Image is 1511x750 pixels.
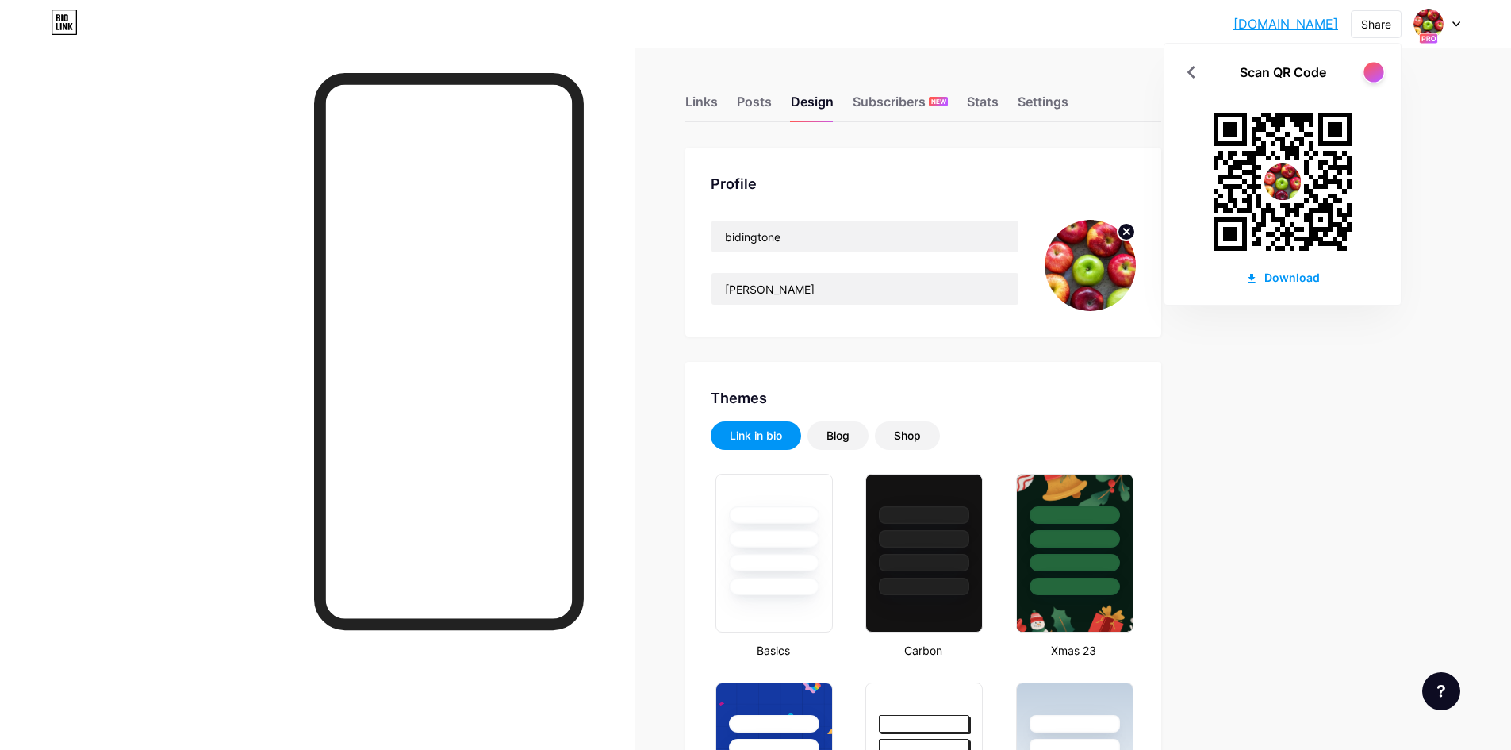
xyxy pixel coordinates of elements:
input: Bio [711,273,1018,305]
img: bidingtone [1413,9,1444,39]
a: [DOMAIN_NAME] [1233,14,1338,33]
div: Download [1245,269,1320,286]
div: Subscribers [853,92,948,121]
div: Settings [1018,92,1068,121]
div: Link in bio [730,428,782,444]
div: Basics [711,642,835,659]
div: Share [1361,16,1391,33]
div: Shop [894,428,921,444]
div: Themes [711,387,1136,409]
div: Design [791,92,834,121]
div: Xmas 23 [1011,642,1136,659]
input: Name [711,221,1018,252]
span: NEW [931,97,946,106]
div: Profile [711,173,1136,194]
img: bidingtone [1045,220,1136,311]
div: Carbon [861,642,985,659]
div: Links [685,92,718,121]
div: Stats [967,92,999,121]
div: Scan QR Code [1240,63,1326,82]
div: Blog [826,428,849,444]
div: Posts [737,92,772,121]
